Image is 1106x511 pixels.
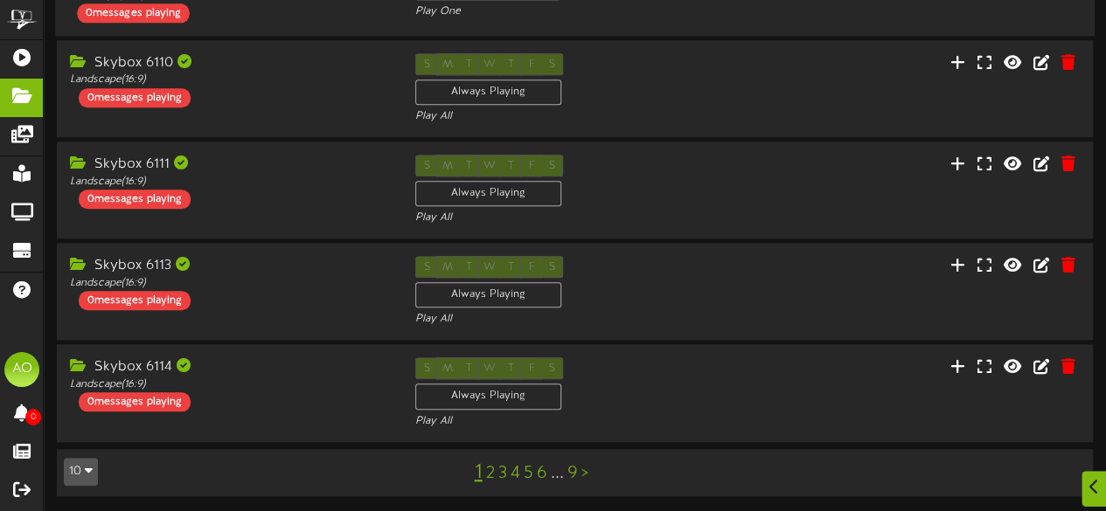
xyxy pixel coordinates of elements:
[415,211,734,225] div: Play All
[4,352,39,387] div: AO
[79,88,191,107] div: 0 messages playing
[70,276,389,291] div: Landscape ( 16:9 )
[415,312,734,327] div: Play All
[70,73,389,87] div: Landscape ( 16:9 )
[79,190,191,209] div: 0 messages playing
[415,79,561,105] div: Always Playing
[524,464,533,483] a: 5
[475,461,483,484] a: 1
[414,4,734,19] div: Play One
[70,155,389,175] div: Skybox 6111
[415,383,561,409] div: Always Playing
[581,464,588,483] a: >
[79,392,191,411] div: 0 messages playing
[77,3,189,23] div: 0 messages playing
[415,414,734,429] div: Play All
[70,53,389,73] div: Skybox 6110
[567,464,578,483] a: 9
[486,464,495,483] a: 2
[79,291,191,310] div: 0 messages playing
[70,256,389,276] div: Skybox 6113
[415,282,561,307] div: Always Playing
[415,181,561,206] div: Always Playing
[70,357,389,377] div: Skybox 6114
[537,464,547,483] a: 6
[70,175,389,190] div: Landscape ( 16:9 )
[498,464,507,483] a: 3
[25,409,41,425] span: 0
[70,377,389,392] div: Landscape ( 16:9 )
[415,109,734,124] div: Play All
[511,464,520,483] a: 4
[551,464,564,483] a: ...
[64,458,98,486] button: 10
